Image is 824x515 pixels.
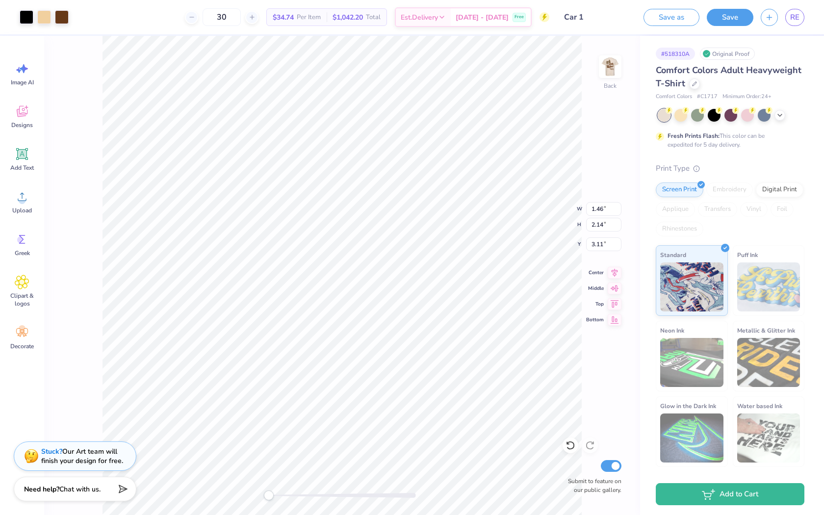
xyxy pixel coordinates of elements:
span: Decorate [10,342,34,350]
span: Metallic & Glitter Ink [737,325,795,335]
label: Submit to feature on our public gallery. [563,477,621,494]
span: Image AI [11,78,34,86]
button: Save as [644,9,699,26]
span: Minimum Order: 24 + [722,93,772,101]
span: Comfort Colors Adult Heavyweight T-Shirt [656,64,801,89]
span: Top [586,300,604,308]
span: Per Item [297,12,321,23]
span: [DATE] - [DATE] [456,12,509,23]
span: Clipart & logos [6,292,38,308]
span: $34.74 [273,12,294,23]
span: Est. Delivery [401,12,438,23]
strong: Need help? [24,485,59,494]
img: Puff Ink [737,262,800,311]
img: Neon Ink [660,338,723,387]
span: Total [366,12,381,23]
a: RE [785,9,804,26]
span: Glow in the Dark Ink [660,401,716,411]
span: Comfort Colors [656,93,692,101]
img: Glow in the Dark Ink [660,413,723,463]
span: Add Text [10,164,34,172]
div: Back [604,81,617,90]
span: Puff Ink [737,250,758,260]
span: Designs [11,121,33,129]
div: Screen Print [656,182,703,197]
div: Rhinestones [656,222,703,236]
span: Middle [586,284,604,292]
span: # C1717 [697,93,718,101]
span: Free [515,14,524,21]
span: Neon Ink [660,325,684,335]
img: Standard [660,262,723,311]
span: Standard [660,250,686,260]
span: $1,042.20 [333,12,363,23]
span: Water based Ink [737,401,782,411]
strong: Fresh Prints Flash: [668,132,720,140]
div: Accessibility label [264,490,274,500]
div: Embroidery [706,182,753,197]
div: Original Proof [700,48,755,60]
span: Chat with us. [59,485,101,494]
input: – – [203,8,241,26]
div: This color can be expedited for 5 day delivery. [668,131,788,149]
div: Our Art team will finish your design for free. [41,447,123,465]
span: Center [586,269,604,277]
div: # 518310A [656,48,695,60]
div: Transfers [698,202,737,217]
input: Untitled Design [557,7,629,27]
div: Applique [656,202,695,217]
strong: Stuck? [41,447,62,456]
div: Vinyl [740,202,768,217]
span: Upload [12,206,32,214]
span: Bottom [586,316,604,324]
img: Metallic & Glitter Ink [737,338,800,387]
span: RE [790,12,799,23]
div: Print Type [656,163,804,174]
button: Save [707,9,753,26]
div: Digital Print [756,182,803,197]
img: Back [600,57,620,77]
button: Add to Cart [656,483,804,505]
div: Foil [771,202,794,217]
span: Greek [15,249,30,257]
img: Water based Ink [737,413,800,463]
